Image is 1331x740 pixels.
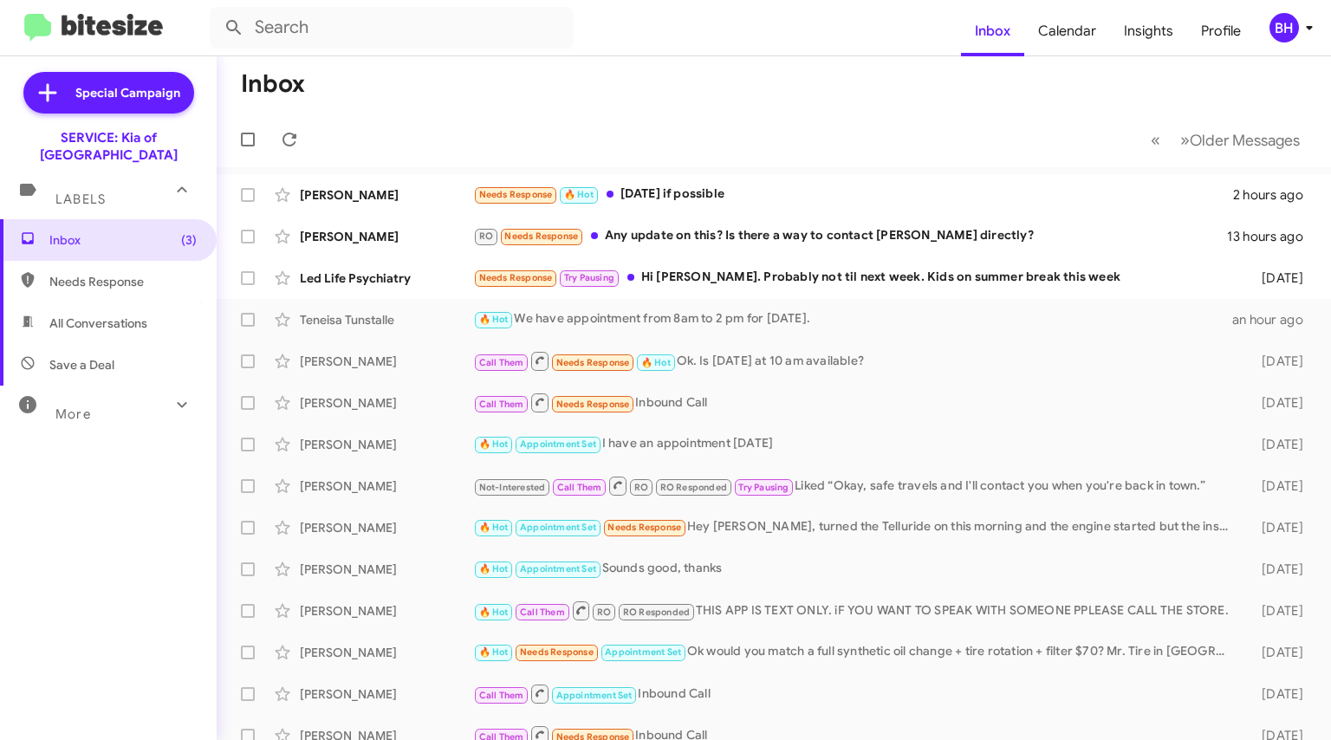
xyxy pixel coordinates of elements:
[300,269,473,287] div: Led Life Psychiatry
[473,517,1240,537] div: Hey [PERSON_NAME], turned the Telluride on this morning and the engine started but the instrument...
[1180,129,1190,151] span: »
[597,607,611,618] span: RO
[479,272,553,283] span: Needs Response
[473,185,1233,204] div: [DATE] if possible
[1240,353,1317,370] div: [DATE]
[479,314,509,325] span: 🔥 Hot
[660,482,727,493] span: RO Responded
[210,7,574,49] input: Search
[479,563,509,574] span: 🔥 Hot
[1110,6,1187,56] a: Insights
[1255,13,1312,42] button: BH
[49,273,197,290] span: Needs Response
[479,357,524,368] span: Call Them
[634,482,648,493] span: RO
[300,685,473,703] div: [PERSON_NAME]
[520,438,596,450] span: Appointment Set
[300,311,473,328] div: Teneisa Tunstalle
[473,268,1240,288] div: Hi [PERSON_NAME]. Probably not til next week. Kids on summer break this week
[564,189,594,200] span: 🔥 Hot
[473,392,1240,413] div: Inbound Call
[520,522,596,533] span: Appointment Set
[520,563,596,574] span: Appointment Set
[564,272,614,283] span: Try Pausing
[1170,122,1310,158] button: Next
[1024,6,1110,56] a: Calendar
[607,522,681,533] span: Needs Response
[479,522,509,533] span: 🔥 Hot
[961,6,1024,56] a: Inbox
[473,350,1240,372] div: Ok. Is [DATE] at 10 am available?
[1151,129,1160,151] span: «
[1240,394,1317,412] div: [DATE]
[181,231,197,249] span: (3)
[605,646,681,658] span: Appointment Set
[1240,436,1317,453] div: [DATE]
[1240,561,1317,578] div: [DATE]
[641,357,671,368] span: 🔥 Hot
[75,84,180,101] span: Special Campaign
[473,309,1232,329] div: We have appointment from 8am to 2 pm for [DATE].
[479,399,524,410] span: Call Them
[473,642,1240,662] div: Ok would you match a full synthetic oil change + tire rotation + filter $70? Mr. Tire in [GEOGRAP...
[23,72,194,114] a: Special Campaign
[300,394,473,412] div: [PERSON_NAME]
[473,226,1227,246] div: Any update on this? Is there a way to contact [PERSON_NAME] directly?
[1140,122,1171,158] button: Previous
[623,607,690,618] span: RO Responded
[1269,13,1299,42] div: BH
[241,70,305,98] h1: Inbox
[473,559,1240,579] div: Sounds good, thanks
[300,477,473,495] div: [PERSON_NAME]
[49,315,147,332] span: All Conversations
[557,482,602,493] span: Call Them
[473,683,1240,704] div: Inbound Call
[1187,6,1255,56] a: Profile
[300,644,473,661] div: [PERSON_NAME]
[1240,519,1317,536] div: [DATE]
[520,607,565,618] span: Call Them
[556,357,630,368] span: Needs Response
[300,228,473,245] div: [PERSON_NAME]
[49,356,114,373] span: Save a Deal
[520,646,594,658] span: Needs Response
[300,353,473,370] div: [PERSON_NAME]
[1240,644,1317,661] div: [DATE]
[1240,477,1317,495] div: [DATE]
[300,561,473,578] div: [PERSON_NAME]
[300,186,473,204] div: [PERSON_NAME]
[504,230,578,242] span: Needs Response
[479,482,546,493] span: Not-Interested
[300,436,473,453] div: [PERSON_NAME]
[479,189,553,200] span: Needs Response
[300,519,473,536] div: [PERSON_NAME]
[556,399,630,410] span: Needs Response
[1240,269,1317,287] div: [DATE]
[1227,228,1317,245] div: 13 hours ago
[1240,602,1317,620] div: [DATE]
[1141,122,1310,158] nav: Page navigation example
[1233,186,1317,204] div: 2 hours ago
[55,406,91,422] span: More
[479,438,509,450] span: 🔥 Hot
[1240,685,1317,703] div: [DATE]
[556,690,633,701] span: Appointment Set
[479,646,509,658] span: 🔥 Hot
[479,607,509,618] span: 🔥 Hot
[55,191,106,207] span: Labels
[1190,131,1300,150] span: Older Messages
[479,690,524,701] span: Call Them
[473,600,1240,621] div: THIS APP IS TEXT ONLY. iF YOU WANT TO SPEAK WITH SOMEONE PPLEASE CALL THE STORE.
[479,230,493,242] span: RO
[1232,311,1317,328] div: an hour ago
[473,434,1240,454] div: I have an appointment [DATE]
[473,475,1240,497] div: Liked “Okay, safe travels and I'll contact you when you're back in town.”
[738,482,789,493] span: Try Pausing
[300,602,473,620] div: [PERSON_NAME]
[49,231,197,249] span: Inbox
